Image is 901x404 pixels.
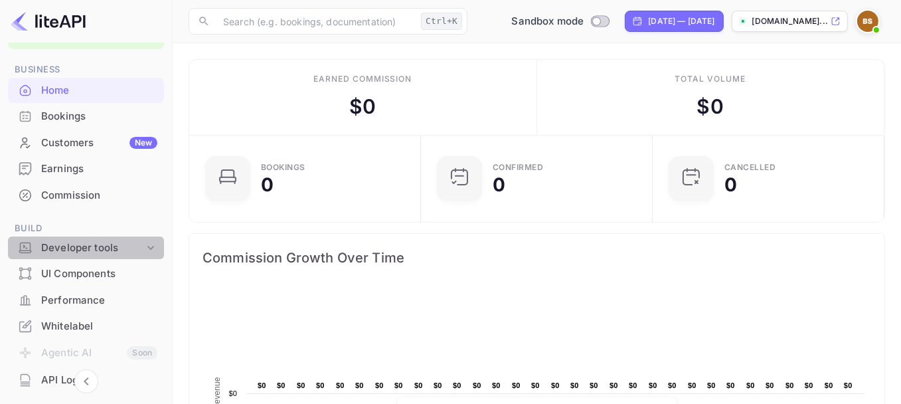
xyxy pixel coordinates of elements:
[675,73,746,85] div: Total volume
[610,381,618,389] text: $0
[668,381,677,389] text: $0
[421,13,462,30] div: Ctrl+K
[41,319,157,334] div: Whitelabel
[844,381,853,389] text: $0
[11,11,86,32] img: LiteAPI logo
[297,381,305,389] text: $0
[8,62,164,77] span: Business
[41,83,157,98] div: Home
[8,221,164,236] span: Build
[258,381,266,389] text: $0
[261,175,274,194] div: 0
[8,78,164,104] div: Home
[8,314,164,340] div: Whitelabel
[805,381,813,389] text: $0
[215,8,416,35] input: Search (e.g. bookings, documentation)
[355,381,364,389] text: $0
[41,373,157,388] div: API Logs
[313,73,412,85] div: Earned commission
[493,163,544,171] div: Confirmed
[492,381,501,389] text: $0
[8,183,164,207] a: Commission
[649,381,657,389] text: $0
[825,381,833,389] text: $0
[531,381,540,389] text: $0
[41,188,157,203] div: Commission
[41,266,157,282] div: UI Components
[629,381,637,389] text: $0
[8,261,164,287] div: UI Components
[8,156,164,181] a: Earnings
[277,381,286,389] text: $0
[688,381,696,389] text: $0
[8,104,164,130] div: Bookings
[316,381,325,389] text: $0
[551,381,560,389] text: $0
[8,314,164,338] a: Whitelabel
[512,14,584,29] span: Sandbox mode
[8,288,164,314] div: Performance
[507,14,615,29] div: Switch to Production mode
[336,381,345,389] text: $0
[74,369,98,393] button: Collapse navigation
[8,367,164,393] div: API Logs
[41,136,157,151] div: Customers
[41,161,157,177] div: Earnings
[8,156,164,182] div: Earnings
[8,237,164,260] div: Developer tools
[349,92,376,122] div: $ 0
[590,381,598,389] text: $0
[785,381,794,389] text: $0
[261,163,305,171] div: Bookings
[41,109,157,124] div: Bookings
[375,381,384,389] text: $0
[129,137,157,149] div: New
[625,11,723,32] div: Click to change the date range period
[228,389,237,397] text: $0
[752,15,828,27] p: [DOMAIN_NAME]...
[453,381,461,389] text: $0
[41,241,144,256] div: Developer tools
[8,288,164,312] a: Performance
[8,183,164,209] div: Commission
[41,293,157,308] div: Performance
[8,130,164,155] a: CustomersNew
[746,381,755,389] text: $0
[414,381,423,389] text: $0
[766,381,774,389] text: $0
[697,92,724,122] div: $ 0
[203,247,871,268] span: Commission Growth Over Time
[724,175,737,194] div: 0
[707,381,716,389] text: $0
[493,175,505,194] div: 0
[724,163,776,171] div: CANCELLED
[434,381,442,389] text: $0
[570,381,579,389] text: $0
[857,11,878,32] img: Bright Studio
[8,367,164,392] a: API Logs
[648,15,714,27] div: [DATE] — [DATE]
[726,381,735,389] text: $0
[512,381,521,389] text: $0
[8,261,164,286] a: UI Components
[8,78,164,102] a: Home
[394,381,403,389] text: $0
[8,130,164,156] div: CustomersNew
[8,104,164,128] a: Bookings
[473,381,481,389] text: $0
